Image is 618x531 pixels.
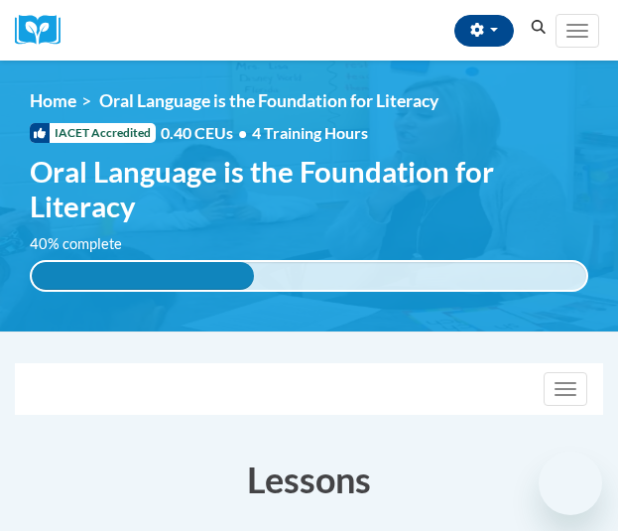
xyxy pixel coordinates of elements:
[539,452,602,515] iframe: Button to launch messaging window
[252,123,368,142] span: 4 Training Hours
[454,15,514,47] button: Account Settings
[161,122,252,144] span: 0.40 CEUs
[30,123,156,143] span: IACET Accredited
[524,16,554,40] button: Search
[15,15,74,46] a: Cox Campus
[238,123,247,142] span: •
[15,15,74,46] img: Logo brand
[30,233,144,255] label: 40% complete
[99,90,438,111] span: Oral Language is the Foundation for Literacy
[30,90,76,111] a: Home
[15,455,603,504] h3: Lessons
[32,262,254,290] div: 40% complete
[30,154,588,223] span: Oral Language is the Foundation for Literacy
